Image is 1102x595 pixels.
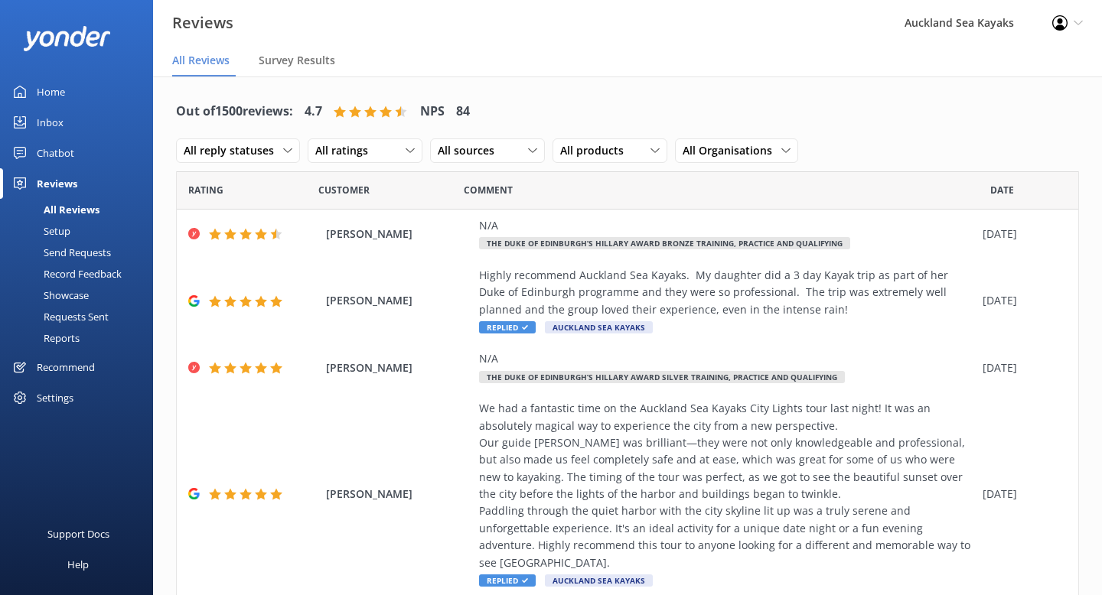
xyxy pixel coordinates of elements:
span: Question [464,183,513,197]
div: Help [67,549,89,580]
span: Replied [479,574,536,587]
div: Record Feedback [9,263,122,284]
h4: 4.7 [305,102,322,122]
img: yonder-white-logo.png [23,26,111,51]
span: Date [990,183,1014,197]
div: Support Docs [47,519,109,549]
span: Auckland Sea Kayaks [545,574,653,587]
span: All Organisations [683,142,781,159]
div: Requests Sent [9,306,109,327]
a: Reports [9,327,153,349]
span: All sources [438,142,504,159]
div: Settings [37,382,73,413]
a: Showcase [9,284,153,306]
div: Send Requests [9,242,111,263]
div: N/A [479,350,975,367]
h3: Reviews [172,11,233,35]
span: [PERSON_NAME] [326,226,471,242]
div: Reports [9,327,80,349]
div: Highly recommend Auckland Sea Kayaks. My daughter did a 3 day Kayak trip as part of her Duke of E... [479,267,975,318]
span: Survey Results [259,53,335,68]
a: Requests Sent [9,306,153,327]
div: [DATE] [983,292,1059,309]
div: Home [37,76,65,107]
div: [DATE] [983,359,1059,376]
span: All products [560,142,633,159]
div: Chatbot [37,138,74,168]
div: [DATE] [983,226,1059,242]
h4: NPS [420,102,445,122]
h4: Out of 1500 reviews: [176,102,293,122]
div: All Reviews [9,199,99,220]
span: All Reviews [172,53,230,68]
div: Showcase [9,284,89,306]
span: All reply statuses [184,142,283,159]
span: Auckland Sea Kayaks [545,321,653,333]
span: Replied [479,321,536,333]
div: Inbox [37,107,64,138]
span: Date [318,183,370,197]
span: Date [188,183,223,197]
a: Setup [9,220,153,242]
a: Record Feedback [9,263,153,284]
span: [PERSON_NAME] [326,359,471,376]
span: The Duke of Edinburgh’s Hillary Award SILVER training, practice and qualifying [479,371,845,383]
div: Reviews [37,168,77,199]
span: All ratings [315,142,377,159]
a: Send Requests [9,242,153,263]
span: [PERSON_NAME] [326,292,471,309]
span: [PERSON_NAME] [326,486,471,502]
h4: 84 [456,102,470,122]
div: Setup [9,220,70,242]
span: The Duke of Edinburgh’s Hillary Award BRONZE training, practice and qualifying [479,237,850,249]
div: We had a fantastic time on the Auckland Sea Kayaks City Lights tour last night! It was an absolut... [479,400,975,571]
a: All Reviews [9,199,153,220]
div: N/A [479,217,975,234]
div: [DATE] [983,486,1059,502]
div: Recommend [37,352,95,382]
